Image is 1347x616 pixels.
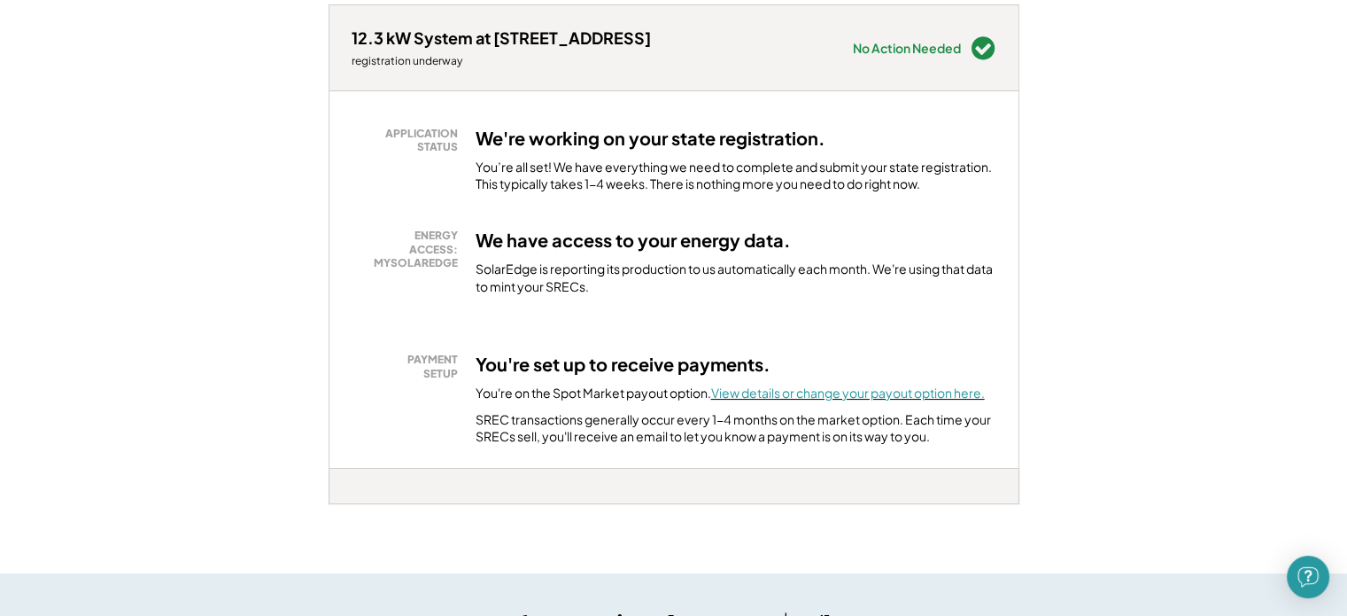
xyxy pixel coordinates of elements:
div: 12.3 kW System at [STREET_ADDRESS] [352,27,651,48]
div: You’re all set! We have everything we need to complete and submit your state registration. This t... [476,159,996,193]
div: ENERGY ACCESS: MYSOLAREDGE [360,229,458,270]
h3: We're working on your state registration. [476,127,825,150]
div: 9okxe6hg - DC Solar [329,504,380,511]
h3: We have access to your energy data. [476,229,791,252]
div: No Action Needed [853,42,961,54]
h3: You're set up to receive payments. [476,353,770,376]
a: View details or change your payout option here. [711,385,985,401]
div: APPLICATION STATUS [360,127,458,154]
div: Open Intercom Messenger [1287,556,1329,598]
div: PAYMENT SETUP [360,353,458,380]
div: SolarEdge is reporting its production to us automatically each month. We're using that data to mi... [476,261,996,295]
div: You're on the Spot Market payout option. [476,385,985,402]
div: registration underway [352,54,651,68]
div: SREC transactions generally occur every 1-4 months on the market option. Each time your SRECs sel... [476,411,996,446]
